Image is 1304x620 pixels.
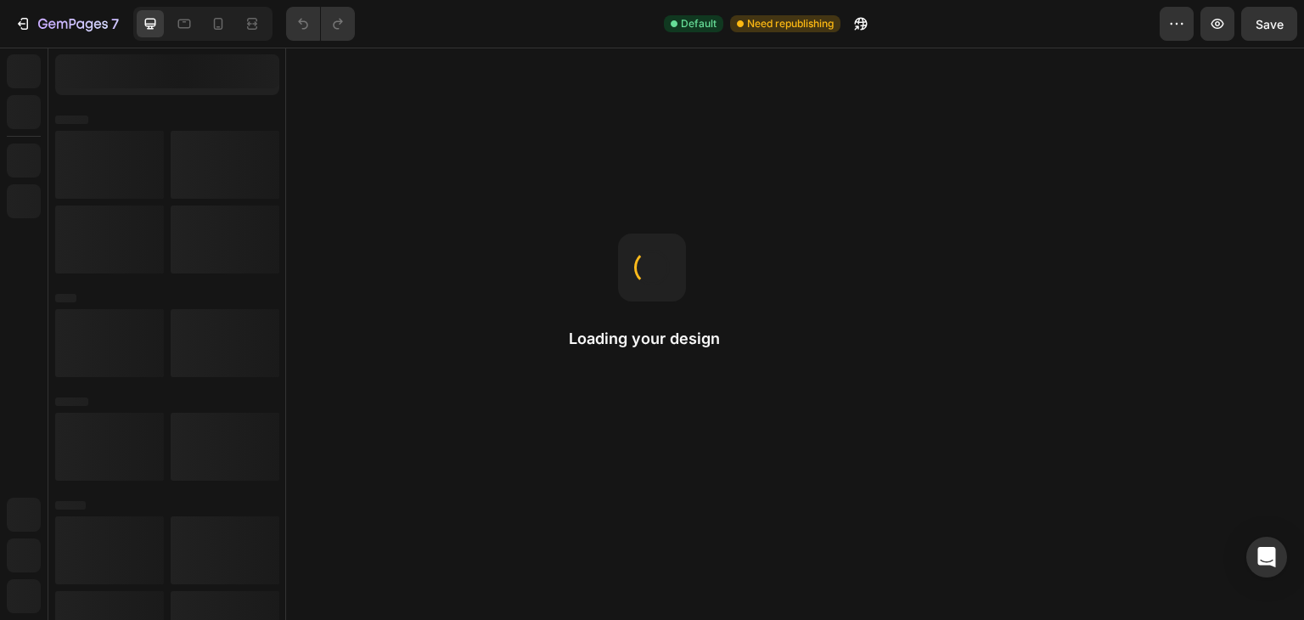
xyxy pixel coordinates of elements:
[7,7,126,41] button: 7
[1246,537,1287,578] div: Open Intercom Messenger
[747,16,834,31] span: Need republishing
[286,7,355,41] div: Undo/Redo
[111,14,119,34] p: 7
[1241,7,1297,41] button: Save
[681,16,717,31] span: Default
[1256,17,1284,31] span: Save
[569,329,735,349] h2: Loading your design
